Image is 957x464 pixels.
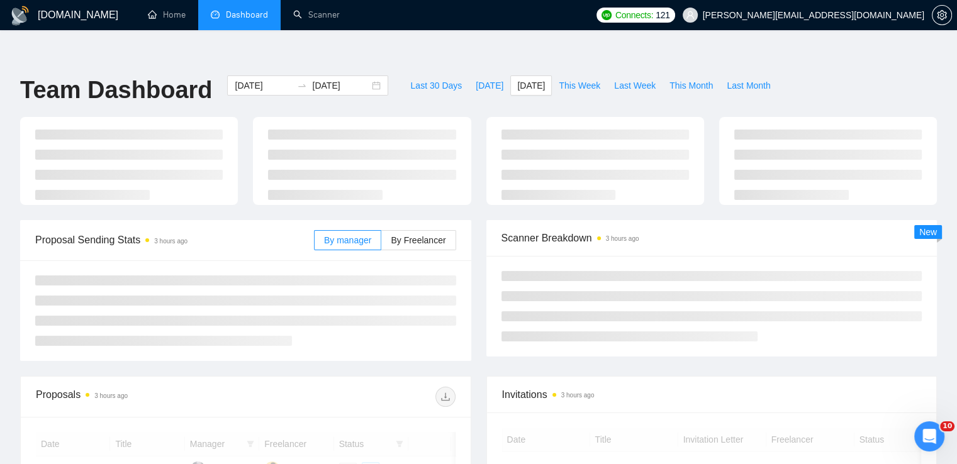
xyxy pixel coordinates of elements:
a: homeHome [148,9,186,20]
span: to [297,80,307,91]
span: Dashboard [226,9,268,20]
span: New [919,227,937,237]
iframe: Intercom live chat [914,421,944,451]
span: By manager [324,235,371,245]
span: Scanner Breakdown [501,230,922,246]
span: 10 [940,421,954,431]
span: 121 [656,8,669,22]
span: swap-right [297,80,307,91]
span: Last Month [727,79,770,92]
button: Last 30 Days [403,75,469,96]
span: Last Week [614,79,656,92]
button: Last Week [607,75,663,96]
span: By Freelancer [391,235,445,245]
img: upwork-logo.png [602,10,612,20]
span: [DATE] [517,79,545,92]
span: Connects: [615,8,653,22]
span: [DATE] [476,79,503,92]
button: Last Month [720,75,777,96]
time: 3 hours ago [561,392,595,399]
button: [DATE] [510,75,552,96]
img: logo [10,6,30,26]
span: This Month [669,79,713,92]
button: setting [932,5,952,25]
input: End date [312,79,369,92]
div: Proposals [36,387,245,407]
span: Last 30 Days [410,79,462,92]
time: 3 hours ago [94,392,128,399]
button: This Month [663,75,720,96]
h1: Team Dashboard [20,75,212,105]
span: user [686,11,695,19]
time: 3 hours ago [154,238,187,245]
a: searchScanner [293,9,340,20]
button: This Week [552,75,607,96]
a: setting [932,10,952,20]
button: [DATE] [469,75,510,96]
time: 3 hours ago [606,235,639,242]
span: Invitations [502,387,922,402]
span: setting [932,10,951,20]
span: dashboard [211,10,220,19]
span: This Week [559,79,600,92]
span: Proposal Sending Stats [35,232,314,248]
input: Start date [235,79,292,92]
